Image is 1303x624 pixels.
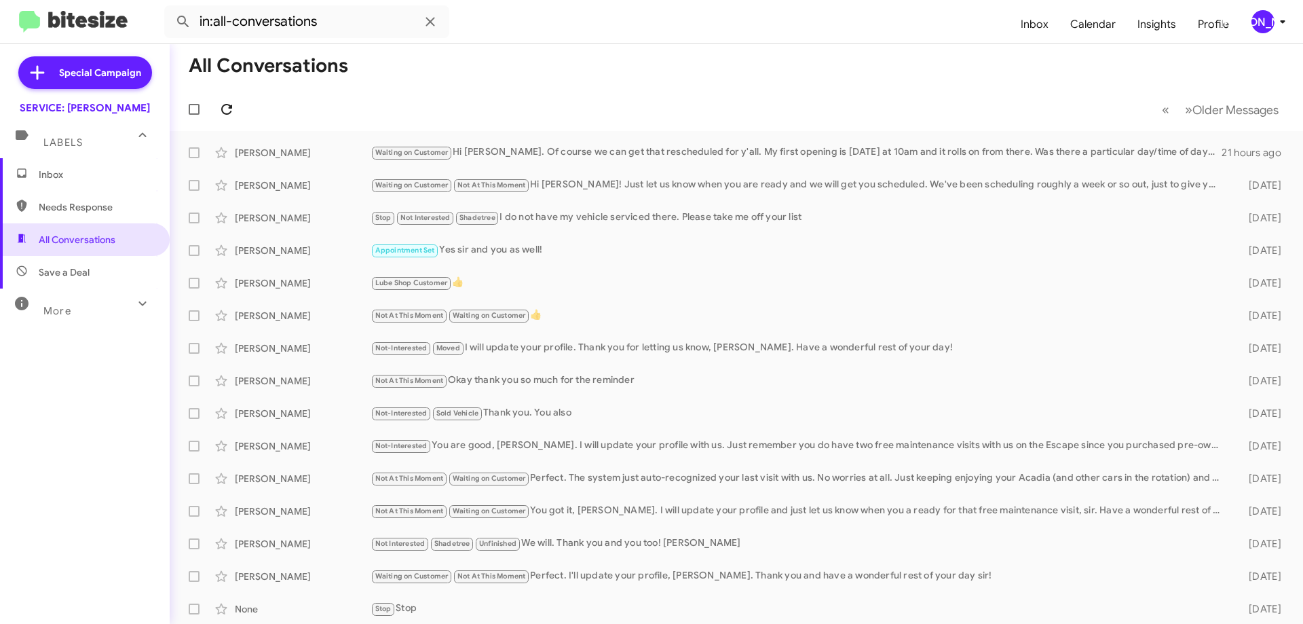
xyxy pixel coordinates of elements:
[371,308,1227,323] div: 👍
[1192,103,1279,117] span: Older Messages
[39,200,154,214] span: Needs Response
[1227,276,1292,290] div: [DATE]
[375,604,392,613] span: Stop
[1227,244,1292,257] div: [DATE]
[1222,146,1292,160] div: 21 hours ago
[235,504,371,518] div: [PERSON_NAME]
[235,211,371,225] div: [PERSON_NAME]
[1227,211,1292,225] div: [DATE]
[1227,374,1292,388] div: [DATE]
[164,5,449,38] input: Search
[371,438,1227,454] div: You are good, [PERSON_NAME]. I will update your profile with us. Just remember you do have two fr...
[375,474,444,483] span: Not At This Moment
[235,276,371,290] div: [PERSON_NAME]
[375,409,428,418] span: Not-Interested
[371,471,1227,486] div: Perfect. The system just auto-recognized your last visit with us. No worries at all. Just keeping...
[1177,96,1287,124] button: Next
[436,344,460,352] span: Moved
[1154,96,1177,124] button: Previous
[1227,472,1292,485] div: [DATE]
[59,66,141,79] span: Special Campaign
[43,305,71,317] span: More
[1227,342,1292,355] div: [DATE]
[235,407,371,420] div: [PERSON_NAME]
[457,572,526,581] span: Not At This Moment
[453,507,526,515] span: Waiting on Customer
[1227,537,1292,551] div: [DATE]
[375,539,426,548] span: Not Interested
[371,340,1227,356] div: I will update your profile. Thank you for letting us know, [PERSON_NAME]. Have a wonderful rest o...
[434,539,470,548] span: Shadetree
[371,275,1227,291] div: 👍
[235,146,371,160] div: [PERSON_NAME]
[371,373,1227,388] div: Okay thank you so much for the reminder
[235,602,371,616] div: None
[235,342,371,355] div: [PERSON_NAME]
[479,539,516,548] span: Unfinished
[1162,101,1169,118] span: «
[1227,179,1292,192] div: [DATE]
[1059,5,1127,44] a: Calendar
[18,56,152,89] a: Special Campaign
[39,233,115,246] span: All Conversations
[20,101,150,115] div: SERVICE: [PERSON_NAME]
[371,405,1227,421] div: Thank you. You also
[375,311,444,320] span: Not At This Moment
[1127,5,1187,44] a: Insights
[1251,10,1274,33] div: [PERSON_NAME]
[235,439,371,453] div: [PERSON_NAME]
[235,244,371,257] div: [PERSON_NAME]
[371,145,1222,160] div: Hi [PERSON_NAME]. Of course we can get that rescheduled for y'all. My first opening is [DATE] at ...
[1227,407,1292,420] div: [DATE]
[375,441,428,450] span: Not-Interested
[235,570,371,583] div: [PERSON_NAME]
[375,213,392,222] span: Stop
[400,213,451,222] span: Not Interested
[375,572,449,581] span: Waiting on Customer
[1227,602,1292,616] div: [DATE]
[235,374,371,388] div: [PERSON_NAME]
[1187,5,1240,44] a: Profile
[371,210,1227,225] div: I do not have my vehicle serviced there. Please take me off your list
[1185,101,1192,118] span: »
[1240,10,1288,33] button: [PERSON_NAME]
[375,148,449,157] span: Waiting on Customer
[375,278,448,287] span: Lube Shop Customer
[453,311,526,320] span: Waiting on Customer
[371,601,1227,617] div: Stop
[375,376,444,385] span: Not At This Moment
[39,168,154,181] span: Inbox
[457,181,526,189] span: Not At This Moment
[371,242,1227,258] div: Yes sir and you as well!
[235,309,371,323] div: [PERSON_NAME]
[375,344,428,352] span: Not-Interested
[371,503,1227,519] div: You got it, [PERSON_NAME]. I will update your profile and just let us know when you a ready for t...
[375,507,444,515] span: Not At This Moment
[1227,439,1292,453] div: [DATE]
[1227,570,1292,583] div: [DATE]
[1227,309,1292,323] div: [DATE]
[459,213,495,222] span: Shadetree
[375,246,435,255] span: Appointment Set
[189,55,348,77] h1: All Conversations
[1154,96,1287,124] nav: Page navigation example
[1227,504,1292,518] div: [DATE]
[375,181,449,189] span: Waiting on Customer
[371,568,1227,584] div: Perfect. I'll update your profile, [PERSON_NAME]. Thank you and have a wonderful rest of your day...
[43,136,83,149] span: Labels
[235,537,371,551] div: [PERSON_NAME]
[235,179,371,192] div: [PERSON_NAME]
[436,409,478,418] span: Sold Vehicle
[39,265,90,279] span: Save a Deal
[1010,5,1059,44] a: Inbox
[371,536,1227,551] div: We will. Thank you and you too! [PERSON_NAME]
[235,472,371,485] div: [PERSON_NAME]
[371,177,1227,193] div: Hi [PERSON_NAME]! Just let us know when you are ready and we will get you scheduled. We've been s...
[453,474,526,483] span: Waiting on Customer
